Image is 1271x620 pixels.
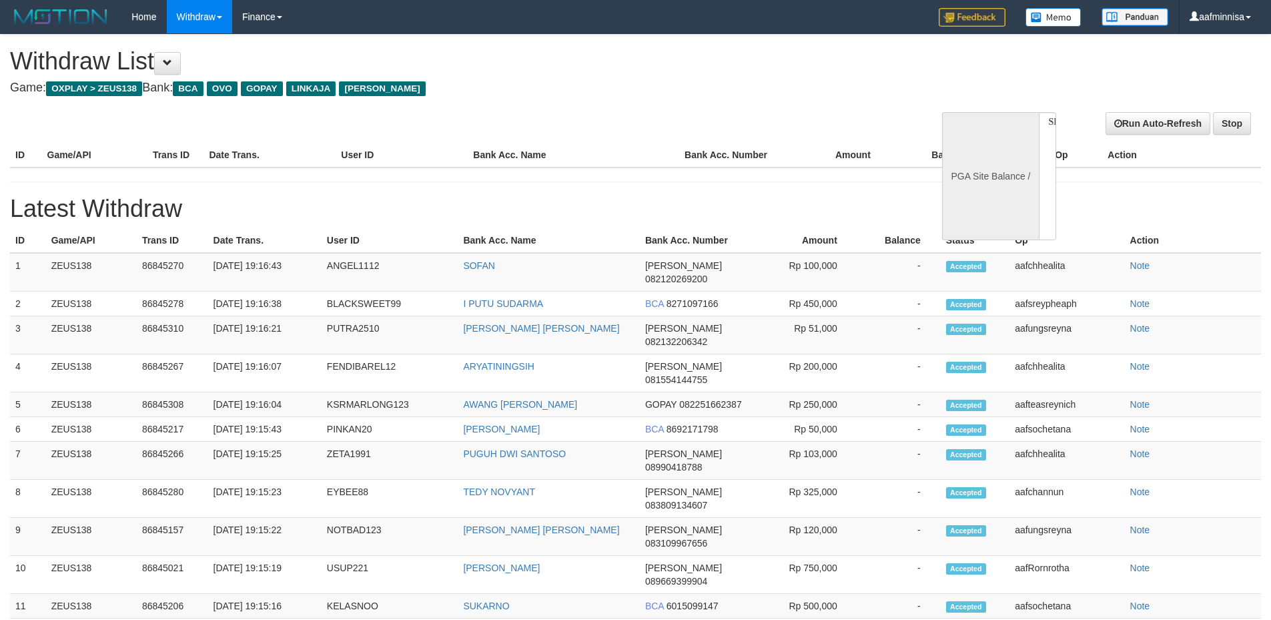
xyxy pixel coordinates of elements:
[46,556,137,594] td: ZEUS138
[46,354,137,392] td: ZEUS138
[857,594,941,619] td: -
[208,316,322,354] td: [DATE] 19:16:21
[857,442,941,480] td: -
[946,400,986,411] span: Accepted
[137,518,208,556] td: 86845157
[946,449,986,460] span: Accepted
[46,81,142,96] span: OXPLAY > ZEUS138
[208,556,322,594] td: [DATE] 19:15:19
[208,594,322,619] td: [DATE] 19:15:16
[785,143,890,168] th: Amount
[1025,8,1082,27] img: Button%20Memo.svg
[322,556,458,594] td: USUP221
[679,399,741,410] span: 082251662387
[1130,525,1150,535] a: Note
[1130,361,1150,372] a: Note
[759,253,857,292] td: Rp 100,000
[759,417,857,442] td: Rp 50,000
[322,392,458,417] td: KSRMARLONG123
[322,518,458,556] td: NOTBAD123
[322,253,458,292] td: ANGEL1112
[645,361,722,372] span: [PERSON_NAME]
[857,292,941,316] td: -
[1130,487,1150,497] a: Note
[667,424,719,434] span: 8692171798
[137,292,208,316] td: 86845278
[946,324,986,335] span: Accepted
[645,601,664,611] span: BCA
[679,143,785,168] th: Bank Acc. Number
[10,442,46,480] td: 7
[1106,112,1210,135] a: Run Auto-Refresh
[759,228,857,253] th: Amount
[322,417,458,442] td: PINKAN20
[463,399,577,410] a: AWANG [PERSON_NAME]
[857,253,941,292] td: -
[468,143,679,168] th: Bank Acc. Name
[857,518,941,556] td: -
[1009,354,1124,392] td: aafchhealita
[46,518,137,556] td: ZEUS138
[857,392,941,417] td: -
[759,392,857,417] td: Rp 250,000
[1102,143,1261,168] th: Action
[10,292,46,316] td: 2
[759,354,857,392] td: Rp 200,000
[173,81,203,96] span: BCA
[458,228,640,253] th: Bank Acc. Name
[939,8,1005,27] img: Feedback.jpg
[1049,143,1102,168] th: Op
[208,417,322,442] td: [DATE] 19:15:43
[1130,260,1150,271] a: Note
[10,81,834,95] h4: Game: Bank:
[10,594,46,619] td: 11
[946,261,986,272] span: Accepted
[241,81,283,96] span: GOPAY
[208,354,322,392] td: [DATE] 19:16:07
[946,487,986,499] span: Accepted
[645,399,677,410] span: GOPAY
[857,354,941,392] td: -
[336,143,468,168] th: User ID
[645,525,722,535] span: [PERSON_NAME]
[463,361,534,372] a: ARYATININGSIH
[147,143,204,168] th: Trans ID
[857,556,941,594] td: -
[208,480,322,518] td: [DATE] 19:15:23
[759,480,857,518] td: Rp 325,000
[857,228,941,253] th: Balance
[322,354,458,392] td: FENDIBAREL12
[946,525,986,537] span: Accepted
[10,316,46,354] td: 3
[645,274,707,284] span: 082120269200
[46,292,137,316] td: ZEUS138
[645,500,707,511] span: 083809134607
[46,253,137,292] td: ZEUS138
[137,253,208,292] td: 86845270
[1130,399,1150,410] a: Note
[1009,556,1124,594] td: aafRornrotha
[46,316,137,354] td: ZEUS138
[1009,292,1124,316] td: aafsreypheaph
[1213,112,1251,135] a: Stop
[208,442,322,480] td: [DATE] 19:15:25
[667,601,719,611] span: 6015099147
[463,298,543,309] a: I PUTU SUDARMA
[759,594,857,619] td: Rp 500,000
[10,518,46,556] td: 9
[46,480,137,518] td: ZEUS138
[137,392,208,417] td: 86845308
[463,563,540,573] a: [PERSON_NAME]
[645,462,703,473] span: 08990418788
[942,112,1038,240] div: PGA Site Balance /
[759,292,857,316] td: Rp 450,000
[759,442,857,480] td: Rp 103,000
[645,298,664,309] span: BCA
[667,298,719,309] span: 8271097166
[645,323,722,334] span: [PERSON_NAME]
[203,143,336,168] th: Date Trans.
[857,316,941,354] td: -
[322,228,458,253] th: User ID
[10,392,46,417] td: 5
[1102,8,1168,26] img: panduan.png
